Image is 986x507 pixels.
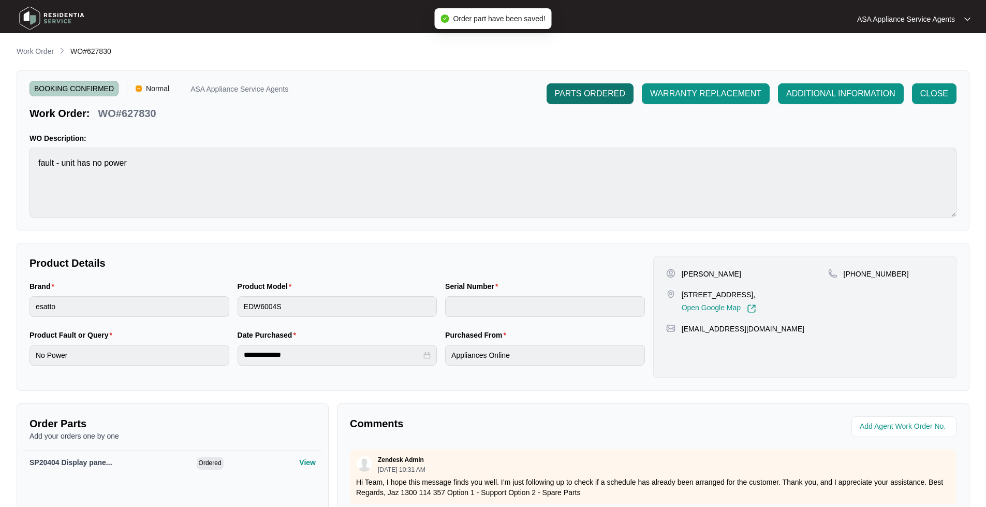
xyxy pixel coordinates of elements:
button: PARTS ORDERED [547,83,634,104]
img: user-pin [666,269,675,278]
p: Add your orders one by one [30,431,316,441]
span: check-circle [440,15,449,23]
p: Work Order [17,46,54,56]
p: [STREET_ADDRESS], [682,289,756,300]
input: Brand [30,296,229,317]
p: Hi Team, I hope this message finds you well. I’m just following up to check if a schedule has alr... [356,477,950,498]
p: Zendesk Admin [378,456,424,464]
img: map-pin [666,289,675,299]
p: Order Parts [30,416,316,431]
input: Add Agent Work Order No. [860,421,950,433]
input: Product Model [238,296,437,317]
p: ASA Appliance Service Agents [190,85,288,96]
p: Product Details [30,256,645,270]
span: SP20404 Display pane... [30,458,112,467]
p: [DATE] 10:31 AM [378,467,425,473]
img: user.svg [357,456,372,472]
p: WO#627830 [98,106,156,121]
img: chevron-right [58,47,66,55]
p: ASA Appliance Service Agents [857,14,955,24]
img: residentia service logo [16,3,88,34]
p: Comments [350,416,646,431]
span: WARRANTY REPLACEMENT [650,88,761,100]
span: WO#627830 [70,47,111,55]
label: Product Fault or Query [30,330,116,340]
p: WO Description: [30,133,956,143]
img: Vercel Logo [136,85,142,92]
input: Serial Number [445,296,645,317]
img: Link-External [747,304,756,313]
label: Purchased From [445,330,510,340]
button: WARRANTY REPLACEMENT [642,83,770,104]
img: map-pin [666,324,675,333]
span: PARTS ORDERED [555,88,625,100]
p: [PHONE_NUMBER] [844,269,909,279]
img: map-pin [828,269,837,278]
span: Normal [142,81,173,96]
input: Date Purchased [244,350,422,360]
label: Serial Number [445,281,502,292]
p: [EMAIL_ADDRESS][DOMAIN_NAME] [682,324,804,334]
input: Product Fault or Query [30,345,229,366]
span: BOOKING CONFIRMED [30,81,119,96]
span: Order part have been saved! [453,15,545,23]
span: ADDITIONAL INFORMATION [786,88,895,100]
a: Open Google Map [682,304,756,313]
img: dropdown arrow [964,17,970,22]
span: CLOSE [920,88,948,100]
a: Work Order [14,46,56,57]
p: Work Order: [30,106,90,121]
button: CLOSE [912,83,956,104]
span: Ordered [197,457,224,470]
input: Purchased From [445,345,645,366]
textarea: fault - unit has no power [30,148,956,218]
label: Product Model [238,281,296,292]
p: [PERSON_NAME] [682,269,741,279]
p: View [299,457,316,468]
label: Date Purchased [238,330,300,340]
label: Brand [30,281,58,292]
button: ADDITIONAL INFORMATION [778,83,904,104]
